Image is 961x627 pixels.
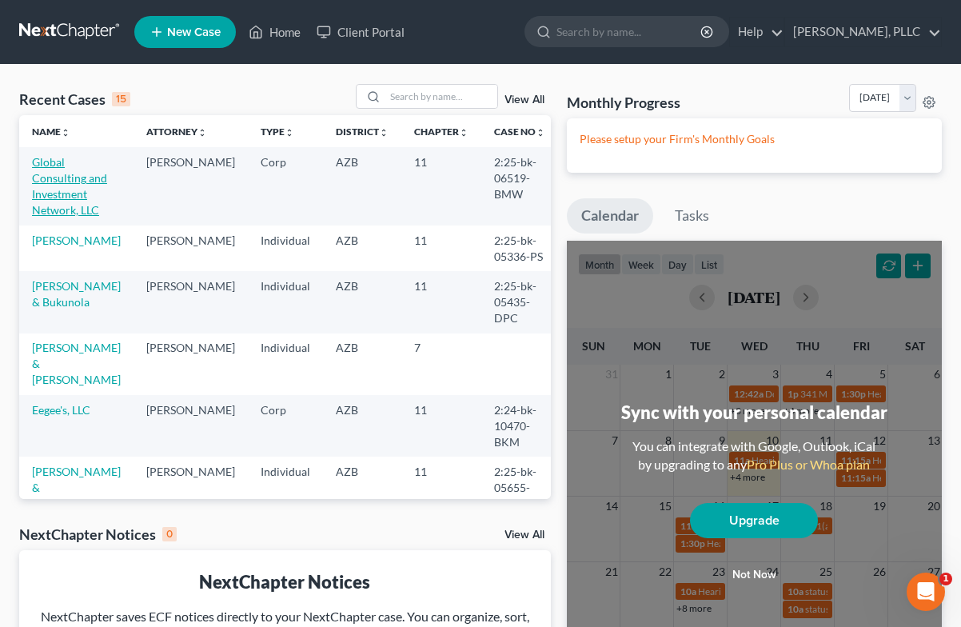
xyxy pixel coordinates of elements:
a: [PERSON_NAME] & [PERSON_NAME] [32,341,121,386]
td: Individual [248,333,323,395]
a: [PERSON_NAME] [32,234,121,247]
td: AZB [323,395,401,457]
div: You can integrate with Google, Outlook, iCal by upgrading to any [626,437,882,474]
i: unfold_more [285,128,294,138]
a: Global Consulting and Investment Network, LLC [32,155,107,217]
a: Calendar [567,198,653,234]
td: 11 [401,226,481,271]
input: Search by name... [385,85,497,108]
a: Eegee's, LLC [32,403,90,417]
td: 11 [401,395,481,457]
td: [PERSON_NAME] [134,147,248,225]
td: Corp [248,395,323,457]
h3: Monthly Progress [567,93,680,112]
i: unfold_more [379,128,389,138]
a: Client Portal [309,18,413,46]
input: Search by name... [556,17,703,46]
div: 15 [112,92,130,106]
td: [PERSON_NAME] [134,271,248,333]
a: Pro Plus or Whoa plan [747,457,870,472]
a: Case Nounfold_more [494,126,545,138]
td: 11 [401,271,481,333]
td: [PERSON_NAME] [134,226,248,271]
a: Attorneyunfold_more [146,126,207,138]
td: 2:25-bk-06519-BMW [481,147,558,225]
td: 11 [401,457,481,518]
td: AZB [323,457,401,518]
a: Upgrade [690,503,818,538]
td: AZB [323,147,401,225]
div: 0 [162,527,177,541]
td: Individual [248,271,323,333]
button: Not now [690,559,818,591]
div: NextChapter Notices [19,525,177,544]
i: unfold_more [459,128,469,138]
td: AZB [323,226,401,271]
i: unfold_more [61,128,70,138]
a: Help [730,18,784,46]
td: 2:25-bk-05655-DPC [481,457,558,518]
td: 2:25-bk-05336-PS [481,226,558,271]
div: Sync with your personal calendar [621,400,887,425]
p: Please setup your Firm's Monthly Goals [580,131,929,147]
a: [PERSON_NAME], PLLC [785,18,941,46]
td: AZB [323,333,401,395]
i: unfold_more [197,128,207,138]
td: [PERSON_NAME] [134,333,248,395]
td: AZB [323,271,401,333]
td: 7 [401,333,481,395]
a: Nameunfold_more [32,126,70,138]
td: [PERSON_NAME] [134,395,248,457]
td: 11 [401,147,481,225]
a: [PERSON_NAME] & Bukunola [32,279,121,309]
td: Individual [248,457,323,518]
td: Corp [248,147,323,225]
div: Recent Cases [19,90,130,109]
iframe: Intercom live chat [907,573,945,611]
a: Districtunfold_more [336,126,389,138]
a: View All [504,529,544,541]
td: 2:24-bk-10470-BKM [481,395,558,457]
span: 1 [939,573,952,585]
td: [PERSON_NAME] [134,457,248,518]
i: unfold_more [536,128,545,138]
a: Tasks [660,198,724,234]
a: Typeunfold_more [261,126,294,138]
a: [PERSON_NAME] & [PERSON_NAME] [32,465,121,510]
td: Individual [248,226,323,271]
div: NextChapter Notices [32,569,538,594]
a: Chapterunfold_more [414,126,469,138]
a: Home [241,18,309,46]
td: 2:25-bk-05435-DPC [481,271,558,333]
span: New Case [167,26,221,38]
a: View All [504,94,544,106]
